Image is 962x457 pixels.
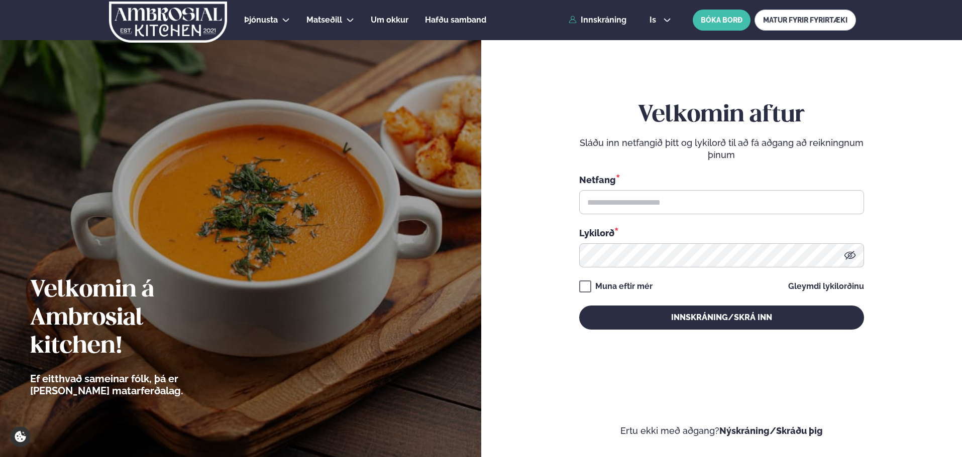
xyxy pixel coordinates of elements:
[579,306,864,330] button: Innskráning/Skrá inn
[579,226,864,239] div: Lykilorð
[10,426,31,447] a: Cookie settings
[788,282,864,290] a: Gleymdi lykilorðinu
[579,173,864,186] div: Netfang
[579,137,864,161] p: Sláðu inn netfangið þitt og lykilorð til að fá aðgang að reikningnum þínum
[306,14,342,26] a: Matseðill
[30,373,239,397] p: Ef eitthvað sameinar fólk, þá er [PERSON_NAME] matarferðalag.
[755,10,856,31] a: MATUR FYRIR FYRIRTÆKI
[642,16,679,24] button: is
[425,15,486,25] span: Hafðu samband
[579,101,864,129] h2: Velkomin aftur
[719,425,823,436] a: Nýskráning/Skráðu þig
[306,15,342,25] span: Matseðill
[693,10,751,31] button: BÓKA BORÐ
[569,16,626,25] a: Innskráning
[244,15,278,25] span: Þjónusta
[371,14,408,26] a: Um okkur
[371,15,408,25] span: Um okkur
[425,14,486,26] a: Hafðu samband
[108,2,228,43] img: logo
[244,14,278,26] a: Þjónusta
[511,425,932,437] p: Ertu ekki með aðgang?
[30,276,239,361] h2: Velkomin á Ambrosial kitchen!
[650,16,659,24] span: is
